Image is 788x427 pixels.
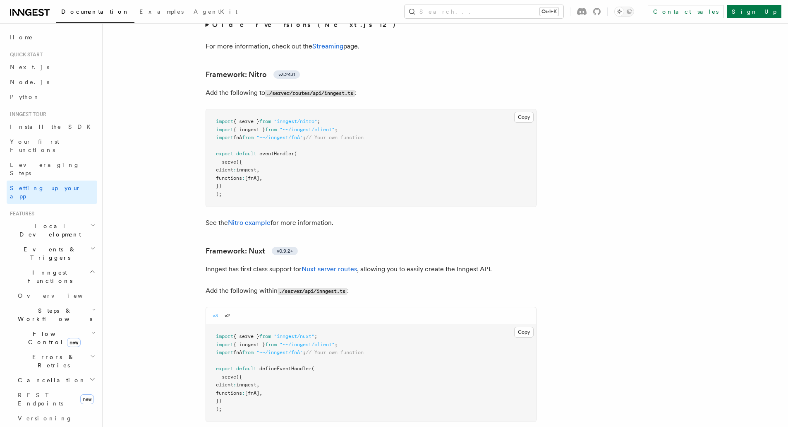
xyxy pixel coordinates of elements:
[206,69,300,80] a: Framework: Nitrov3.24.0
[265,127,277,133] span: from
[245,390,259,396] span: [fnA]
[216,350,233,355] span: import
[280,342,335,347] span: "~~/inngest/client"
[294,151,297,157] span: (
[242,390,245,396] span: :
[216,151,233,157] span: export
[236,151,256,157] span: default
[194,8,237,15] span: AgentKit
[206,217,537,229] p: See the for more information.
[306,135,364,140] span: // Your own function
[540,7,558,16] kbd: Ctrl+K
[233,127,265,133] span: { inngest }
[216,342,233,347] span: import
[514,327,534,338] button: Copy
[10,94,40,100] span: Python
[274,333,314,339] span: "inngest/nuxt"
[265,342,277,347] span: from
[259,333,271,339] span: from
[242,175,245,181] span: :
[7,265,97,288] button: Inngest Functions
[277,248,293,254] span: v0.9.2+
[10,79,49,85] span: Node.js
[216,398,222,404] span: })
[14,376,86,384] span: Cancellation
[216,183,222,189] span: })
[14,373,97,388] button: Cancellation
[14,288,97,303] a: Overview
[10,33,33,41] span: Home
[233,342,265,347] span: { inngest }
[7,222,90,239] span: Local Development
[7,89,97,104] a: Python
[14,303,97,326] button: Steps & Workflows
[274,118,317,124] span: "inngest/nitro"
[10,138,59,153] span: Your first Functions
[242,350,254,355] span: from
[61,8,129,15] span: Documentation
[259,118,271,124] span: from
[14,353,90,369] span: Errors & Retries
[222,159,236,165] span: serve
[514,112,534,123] button: Copy
[303,350,306,355] span: ;
[233,333,259,339] span: { serve }
[216,191,222,197] span: );
[67,338,81,347] span: new
[614,7,634,17] button: Toggle dark mode
[259,366,311,372] span: defineEventHandler
[7,210,34,217] span: Features
[259,175,262,181] span: ,
[314,333,317,339] span: ;
[14,306,92,323] span: Steps & Workflows
[317,118,320,124] span: ;
[80,394,94,404] span: new
[233,135,242,140] span: fnA
[233,350,242,355] span: fnA
[7,30,97,45] a: Home
[56,2,134,23] a: Documentation
[245,175,259,181] span: [fnA]
[236,167,256,173] span: inngest
[14,330,91,346] span: Flow Control
[306,350,364,355] span: // Your own function
[206,245,298,257] a: Framework: Nuxtv0.9.2+
[213,307,218,324] button: v3
[206,87,537,99] p: Add the following to :
[216,167,233,173] span: client
[236,366,256,372] span: default
[225,307,230,324] button: v2
[7,111,46,118] span: Inngest tour
[256,350,303,355] span: "~~/inngest/fnA"
[259,390,262,396] span: ,
[216,135,233,140] span: import
[7,51,43,58] span: Quick start
[14,388,97,411] a: REST Endpointsnew
[216,366,233,372] span: export
[216,406,222,412] span: );
[212,21,400,29] strong: Older versions (Next.js 12)
[18,415,72,422] span: Versioning
[233,118,259,124] span: { serve }
[302,265,357,273] a: Nuxt server routes
[278,288,347,295] code: ./server/api/inngest.ts
[242,135,254,140] span: from
[335,342,338,347] span: ;
[222,374,236,380] span: serve
[335,127,338,133] span: ;
[278,71,295,78] span: v3.24.0
[206,19,537,31] summary: Older versions (Next.js 12)
[206,285,537,297] p: Add the following within :
[216,175,242,181] span: functions
[14,350,97,373] button: Errors & Retries
[216,333,233,339] span: import
[7,245,90,262] span: Events & Triggers
[7,134,97,157] a: Your first Functions
[18,292,103,299] span: Overview
[216,127,233,133] span: import
[280,127,335,133] span: "~~/inngest/client"
[312,42,343,50] a: Streaming
[265,90,355,97] code: ./server/routes/api/inngest.ts
[256,135,303,140] span: "~~/inngest/fnA"
[648,5,723,18] a: Contact sales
